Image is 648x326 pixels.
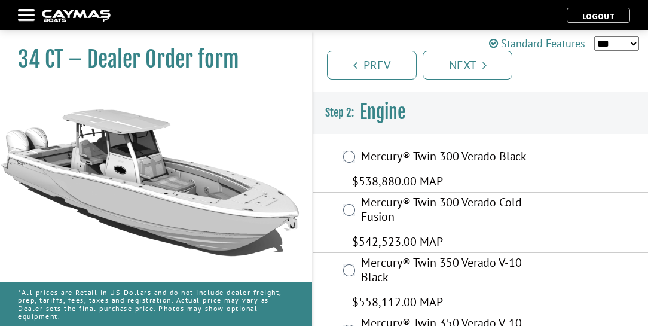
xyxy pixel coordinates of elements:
[327,51,417,80] a: Prev
[361,195,533,227] label: Mercury® Twin 300 Verado Cold Fusion
[361,255,533,287] label: Mercury® Twin 350 Verado V-10 Black
[313,90,648,135] h3: Engine
[352,293,443,311] span: $558,112.00 MAP
[352,172,443,190] span: $538,880.00 MAP
[361,149,533,166] label: Mercury® Twin 300 Verado Black
[324,49,648,80] ul: Pagination
[576,11,621,22] a: Logout
[42,10,111,22] img: caymas-dealer-connect-2ed40d3bc7270c1d8d7ffb4b79bf05adc795679939227970def78ec6f6c03838.gif
[18,282,294,326] p: *All prices are Retail in US Dollars and do not include dealer freight, prep, tariffs, fees, taxe...
[489,35,585,51] a: Standard Features
[352,233,443,251] span: $542,523.00 MAP
[423,51,512,80] a: Next
[18,46,282,73] h1: 34 CT – Dealer Order form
